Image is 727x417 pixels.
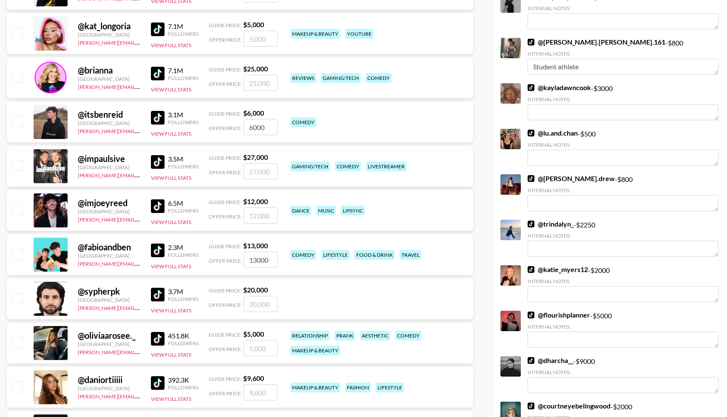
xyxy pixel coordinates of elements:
button: View Full Stats [151,307,191,314]
span: Offer Price: [209,390,242,397]
span: Offer Price: [209,37,242,43]
input: 6,000 [244,119,278,135]
img: TikTok [151,111,165,125]
div: - $ 500 [528,129,718,166]
div: makeup & beauty [290,383,340,392]
div: [GEOGRAPHIC_DATA] [78,208,141,215]
a: @[PERSON_NAME].[PERSON_NAME].161 [528,38,665,46]
div: relationship [290,331,329,340]
div: Followers [168,31,199,37]
span: Offer Price: [209,258,242,264]
input: 27,000 [244,163,278,179]
div: comedy [290,250,316,260]
input: 13,000 [244,252,278,268]
span: Guide Price: [209,66,241,73]
div: - $ 800 [528,174,718,211]
a: [PERSON_NAME][EMAIL_ADDRESS][DOMAIN_NAME] [78,391,204,400]
div: 2.3M [168,243,199,252]
div: gaming/tech [321,73,361,83]
div: comedy [366,73,392,83]
a: [PERSON_NAME][EMAIL_ADDRESS][DOMAIN_NAME] [78,82,204,90]
img: TikTok [151,332,165,346]
div: Followers [168,252,199,258]
a: @katie_myers12 [528,265,588,274]
button: View Full Stats [151,263,191,269]
div: Followers [168,75,199,81]
img: TikTok [528,221,534,227]
a: @dharcha__ [528,356,573,365]
div: 3.1M [168,111,199,119]
div: @ sypherpk [78,286,141,297]
a: [PERSON_NAME][EMAIL_ADDRESS][DOMAIN_NAME] [78,170,204,179]
button: View Full Stats [151,130,191,137]
a: @trindalyn_ [528,220,574,228]
button: View Full Stats [151,86,191,93]
div: @ kat_longoria [78,21,141,31]
a: @kayladawncook [528,83,591,92]
span: Offer Price: [209,346,242,352]
div: Internal Notes: [528,96,718,102]
div: dance [290,206,311,216]
input: 5,000 [244,31,278,47]
div: Internal Notes: [528,187,718,193]
div: 3.5M [168,155,199,163]
div: music [316,206,336,216]
a: [PERSON_NAME][EMAIL_ADDRESS][DOMAIN_NAME] [78,259,204,267]
div: comedy [290,117,316,127]
div: - $ 9000 [528,356,718,393]
div: gaming/tech [290,162,330,171]
span: Offer Price: [209,213,242,220]
div: @ itsbenreid [78,109,141,120]
img: TikTok [528,312,534,318]
img: TikTok [528,266,534,273]
div: Followers [168,119,199,125]
div: [GEOGRAPHIC_DATA] [78,164,141,170]
div: lipsync [341,206,365,216]
div: prank [335,331,355,340]
a: [PERSON_NAME][EMAIL_ADDRESS][DOMAIN_NAME] [78,126,204,134]
div: makeup & beauty [290,346,340,355]
strong: $ 5,000 [243,330,264,338]
strong: $ 25,000 [243,65,268,73]
a: [PERSON_NAME][EMAIL_ADDRESS][DOMAIN_NAME] [78,215,204,223]
strong: $ 9,600 [243,374,264,382]
span: Guide Price: [209,22,241,28]
div: - $ 2000 [528,265,718,302]
img: TikTok [151,244,165,257]
div: reviews [290,73,316,83]
div: @ fabioandben [78,242,141,252]
span: Guide Price: [209,111,241,117]
img: TikTok [151,288,165,301]
button: View Full Stats [151,396,191,402]
img: TikTok [151,376,165,390]
div: Followers [168,163,199,170]
span: Guide Price: [209,155,241,161]
a: [PERSON_NAME][EMAIL_ADDRESS][DOMAIN_NAME] [78,38,204,46]
a: @courtneyebelingwood [528,402,611,410]
div: [GEOGRAPHIC_DATA] [78,76,141,82]
div: fashion [345,383,371,392]
span: Offer Price: [209,81,242,87]
img: TikTok [528,39,534,45]
div: 6.5M [168,199,199,207]
strong: $ 6,000 [243,109,264,117]
div: - $ 800 [528,38,718,75]
input: 12,000 [244,207,278,224]
span: Guide Price: [209,287,241,294]
img: TikTok [528,175,534,182]
div: Followers [168,296,199,302]
strong: $ 27,000 [243,153,268,161]
div: @ brianna [78,65,141,76]
div: livestreamer [366,162,406,171]
span: Guide Price: [209,376,241,382]
div: 3.7M [168,287,199,296]
a: @flourishplanner [528,311,590,319]
input: 25,000 [244,75,278,91]
span: Offer Price: [209,169,242,176]
div: Internal Notes: [528,233,718,239]
img: TikTok [528,130,534,136]
div: Followers [168,340,199,346]
span: Offer Price: [209,125,242,131]
div: 7.1M [168,66,199,75]
strong: $ 20,000 [243,286,268,294]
